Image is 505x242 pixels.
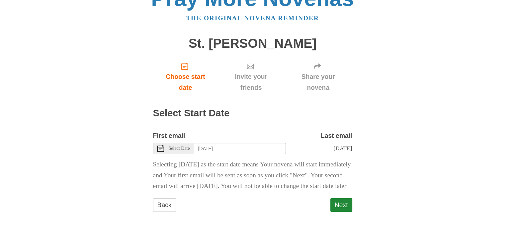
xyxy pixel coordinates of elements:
a: Choose start date [153,57,218,96]
span: [DATE] [333,145,352,151]
a: Back [153,198,176,212]
input: Use the arrow keys to pick a date [194,143,286,154]
label: Last email [321,130,352,141]
a: The original novena reminder [186,15,319,22]
p: Selecting [DATE] as the start date means Your novena will start immediately and Your first email ... [153,159,352,192]
span: Choose start date [160,71,211,93]
h2: Select Start Date [153,108,352,119]
a: Invite your friends [218,57,284,96]
a: Share your novena [284,57,352,96]
button: Next [330,198,352,212]
span: Share your novena [291,71,346,93]
h1: St. [PERSON_NAME] [153,36,352,51]
label: First email [153,130,185,141]
span: Select Date [169,146,190,151]
span: Invite your friends [224,71,277,93]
